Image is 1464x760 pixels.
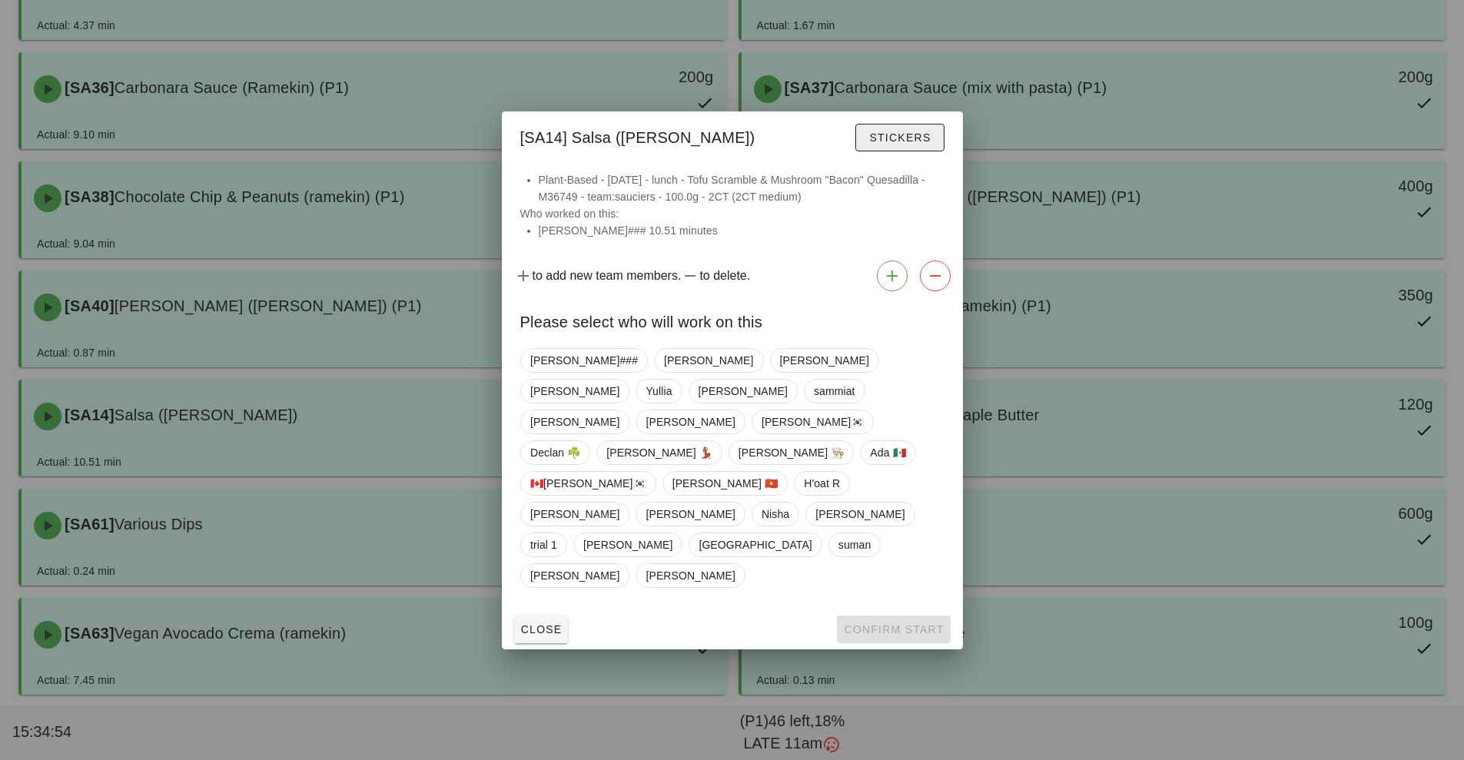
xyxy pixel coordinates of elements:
[530,441,580,464] span: Declan ☘️
[870,441,905,464] span: Ada 🇲🇽
[664,349,753,372] span: [PERSON_NAME]
[520,623,563,636] span: Close
[646,564,735,587] span: [PERSON_NAME]
[502,171,963,254] div: Who worked on this:
[530,410,619,433] span: [PERSON_NAME]
[761,503,788,526] span: Nisha
[804,472,840,495] span: H'oat R
[606,441,712,464] span: [PERSON_NAME] 💃🏽
[646,410,735,433] span: [PERSON_NAME]
[514,616,569,643] button: Close
[672,472,778,495] span: [PERSON_NAME] 🇻🇳
[813,380,855,403] span: sammiat
[502,254,963,297] div: to add new team members. to delete.
[699,533,812,556] span: [GEOGRAPHIC_DATA]
[539,222,944,239] li: [PERSON_NAME]### 10.51 minutes
[855,124,944,151] button: Stickers
[698,380,787,403] span: [PERSON_NAME]
[530,472,646,495] span: 🇨🇦[PERSON_NAME]🇰🇷
[502,111,963,159] div: [SA14] Salsa ([PERSON_NAME])
[646,503,735,526] span: [PERSON_NAME]
[779,349,868,372] span: [PERSON_NAME]
[530,503,619,526] span: [PERSON_NAME]
[502,297,963,342] div: Please select who will work on this
[530,564,619,587] span: [PERSON_NAME]
[539,171,944,205] li: Plant-Based - [DATE] - lunch - Tofu Scramble & Mushroom "Bacon" Quesadilla - M36749 - team:saucie...
[583,533,672,556] span: [PERSON_NAME]
[738,441,844,464] span: [PERSON_NAME] 👨🏼‍🍳
[646,380,672,403] span: Yullia
[815,503,905,526] span: [PERSON_NAME]
[530,349,638,372] span: [PERSON_NAME]###
[868,131,931,144] span: Stickers
[838,533,871,556] span: suman
[761,410,864,433] span: [PERSON_NAME]🇰🇷
[530,380,619,403] span: [PERSON_NAME]
[530,533,557,556] span: trial 1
